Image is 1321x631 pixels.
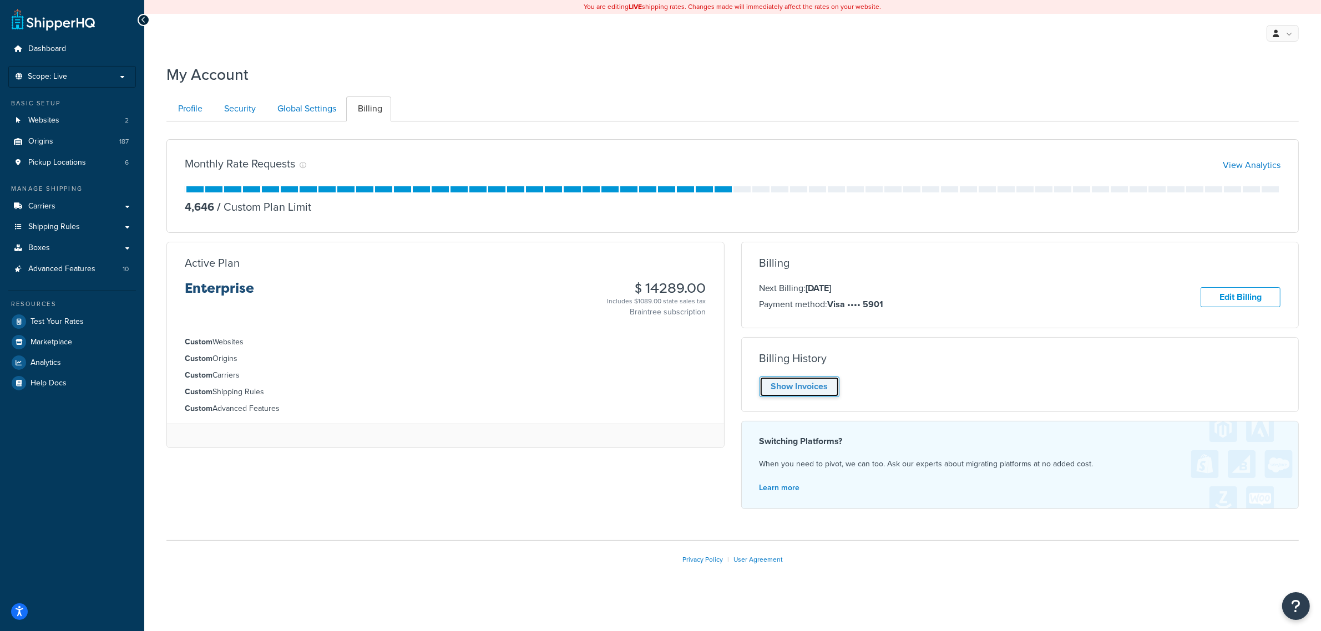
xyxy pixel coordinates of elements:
[166,96,211,121] a: Profile
[28,243,50,253] span: Boxes
[28,44,66,54] span: Dashboard
[12,8,95,30] a: ShipperHQ Home
[8,39,136,59] a: Dashboard
[185,386,706,398] li: Shipping Rules
[629,2,642,12] b: LIVE
[123,264,129,274] span: 10
[31,317,84,327] span: Test Your Rates
[1282,592,1310,620] button: Open Resource Center
[31,338,72,347] span: Marketplace
[28,158,86,167] span: Pickup Locations
[8,259,136,279] a: Advanced Features 10
[608,296,706,307] div: Includes $1089.00 state sales tax
[8,110,136,131] a: Websites 2
[760,376,839,397] a: Show Invoices
[185,199,214,215] p: 4,646
[8,99,136,108] div: Basic Setup
[28,222,80,232] span: Shipping Rules
[8,184,136,194] div: Manage Shipping
[682,554,723,564] a: Privacy Policy
[185,403,212,414] strong: Custom
[185,353,212,364] strong: Custom
[8,312,136,332] a: Test Your Rates
[8,259,136,279] li: Advanced Features
[608,281,706,296] h3: $ 14289.00
[760,435,1281,448] h4: Switching Platforms?
[266,96,345,121] a: Global Settings
[1201,287,1280,308] a: Edit Billing
[608,307,706,318] p: Braintree subscription
[760,457,1281,471] p: When you need to pivot, we can too. Ask our experts about migrating platforms at no added cost.
[31,379,67,388] span: Help Docs
[8,110,136,131] li: Websites
[28,264,95,274] span: Advanced Features
[760,352,827,364] h3: Billing History
[28,72,67,82] span: Scope: Live
[214,199,311,215] p: Custom Plan Limit
[185,353,706,365] li: Origins
[185,157,295,170] h3: Monthly Rate Requests
[760,281,884,296] p: Next Billing:
[185,369,706,381] li: Carriers
[733,554,783,564] a: User Agreement
[217,199,221,215] span: /
[185,336,212,348] strong: Custom
[727,554,729,564] span: |
[8,152,136,173] li: Pickup Locations
[8,131,136,152] li: Origins
[8,299,136,309] div: Resources
[8,131,136,152] a: Origins 187
[1223,159,1280,171] a: View Analytics
[8,217,136,237] a: Shipping Rules
[185,386,212,398] strong: Custom
[760,482,800,493] a: Learn more
[8,238,136,258] a: Boxes
[185,257,240,269] h3: Active Plan
[166,64,249,85] h1: My Account
[212,96,265,121] a: Security
[760,297,884,312] p: Payment method:
[185,403,706,415] li: Advanced Features
[8,373,136,393] a: Help Docs
[8,152,136,173] a: Pickup Locations 6
[119,137,129,146] span: 187
[185,281,254,304] h3: Enterprise
[8,353,136,373] a: Analytics
[28,137,53,146] span: Origins
[28,202,55,211] span: Carriers
[185,369,212,381] strong: Custom
[125,116,129,125] span: 2
[828,298,884,311] strong: Visa •••• 5901
[346,96,391,121] a: Billing
[125,158,129,167] span: 6
[31,358,61,368] span: Analytics
[8,332,136,352] a: Marketplace
[28,116,59,125] span: Websites
[760,257,790,269] h3: Billing
[806,282,832,294] strong: [DATE]
[185,336,706,348] li: Websites
[8,196,136,217] a: Carriers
